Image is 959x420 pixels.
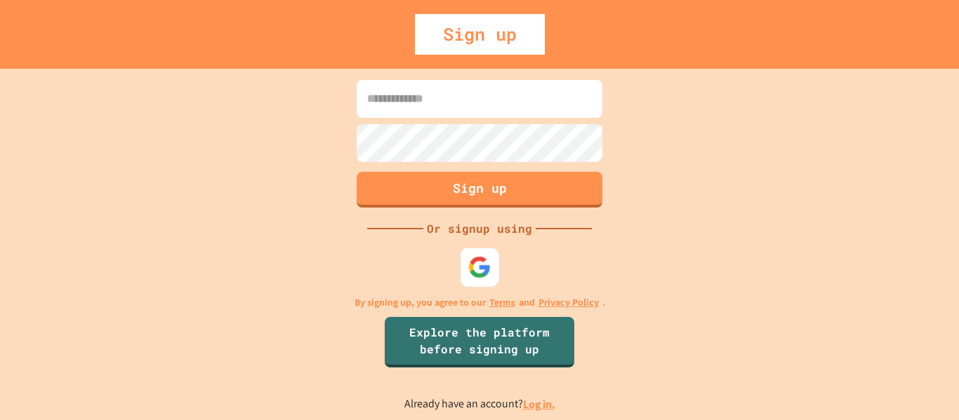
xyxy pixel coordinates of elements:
p: By signing up, you agree to our and . [355,295,605,310]
button: Sign up [357,172,602,208]
a: Terms [489,295,515,310]
img: google-icon.svg [468,255,491,278]
a: Explore the platform before signing up [385,317,574,367]
a: Log in. [523,397,555,412]
div: Sign up [415,14,545,55]
a: Privacy Policy [538,295,599,310]
div: Or signup using [423,220,536,237]
p: Already have an account? [404,395,555,413]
